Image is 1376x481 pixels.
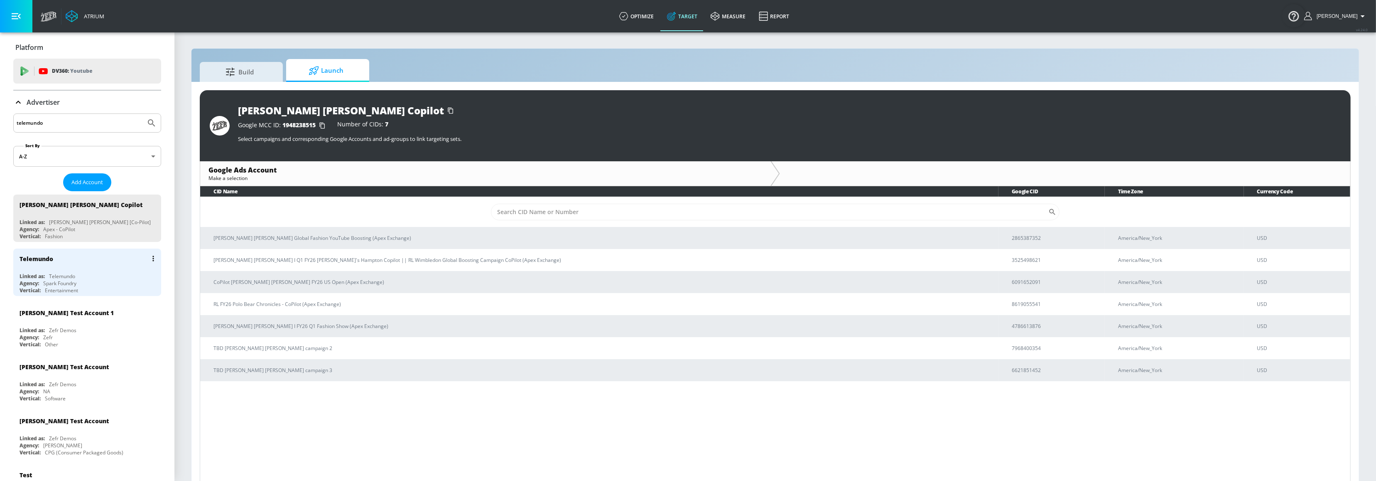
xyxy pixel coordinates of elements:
[20,435,45,442] div: Linked as:
[208,165,762,175] div: Google Ads Account
[20,388,39,395] div: Agency:
[294,61,358,81] span: Launch
[13,59,161,84] div: DV360: Youtube
[20,219,45,226] div: Linked as:
[13,195,161,242] div: [PERSON_NAME] [PERSON_NAME] CopilotLinked as:[PERSON_NAME] [PERSON_NAME] [Co-Pilot]Agency:Apex - ...
[613,1,660,31] a: optimize
[1118,300,1237,308] p: America/New_York
[213,300,992,308] p: RL FY26 Polo Bear Chronicles - CoPilot (Apex Exchange)
[213,234,992,242] p: [PERSON_NAME] [PERSON_NAME] Global Fashion YouTube Boosting (Apex Exchange)
[66,10,104,22] a: Atrium
[13,303,161,350] div: [PERSON_NAME] Test Account 1Linked as:Zefr DemosAgency:ZefrVertical:Other
[1257,344,1344,353] p: USD
[1257,322,1344,331] p: USD
[208,62,271,82] span: Build
[1304,11,1368,21] button: [PERSON_NAME]
[13,411,161,458] div: [PERSON_NAME] Test AccountLinked as:Zefr DemosAgency:[PERSON_NAME]Vertical:CPG (Consumer Packaged...
[213,344,992,353] p: TBD [PERSON_NAME] [PERSON_NAME] campaign 2
[1105,186,1244,197] th: Time Zone
[1012,322,1098,331] p: 4786613876
[20,395,41,402] div: Vertical:
[1313,13,1358,19] span: login as: andersson.ceron@zefr.com
[13,36,161,59] div: Platform
[282,121,316,129] span: 1948238515
[238,121,329,130] div: Google MCC ID:
[49,219,151,226] div: [PERSON_NAME] [PERSON_NAME] [Co-Pilot]
[52,67,92,76] p: DV360:
[1257,278,1344,286] p: USD
[213,278,992,286] p: CoPilot [PERSON_NAME] [PERSON_NAME] FY26 US Open (Apex Exchange)
[752,1,796,31] a: Report
[238,135,1341,143] p: Select campaigns and corresponding Google Accounts and ad-groups to link targeting sets.
[24,143,42,148] label: Sort By
[200,161,770,186] div: Google Ads AccountMake a selection
[660,1,704,31] a: Target
[491,204,1060,220] div: Search CID Name or Number
[49,327,76,334] div: Zefr Demos
[1244,186,1351,197] th: Currency Code
[1012,234,1098,242] p: 2865387352
[20,233,41,240] div: Vertical:
[1012,344,1098,353] p: 7968400354
[43,442,82,449] div: [PERSON_NAME]
[1282,4,1305,27] button: Open Resource Center
[70,67,92,75] p: Youtube
[13,249,161,296] div: TelemundoLinked as:TelemundoAgency:Spark FoundryVertical:Entertainment
[1118,322,1237,331] p: America/New_York
[20,449,41,456] div: Vertical:
[1118,278,1237,286] p: America/New_York
[13,91,161,114] div: Advertiser
[45,395,66,402] div: Software
[20,417,109,425] div: [PERSON_NAME] Test Account
[45,233,63,240] div: Fashion
[20,255,53,263] div: Telemundo
[998,186,1105,197] th: Google CID
[45,341,58,348] div: Other
[1356,27,1368,32] span: v 4.24.0
[208,175,762,182] div: Make a selection
[43,334,53,341] div: Zefr
[1257,300,1344,308] p: USD
[13,146,161,167] div: A-Z
[1118,366,1237,375] p: America/New_York
[49,435,76,442] div: Zefr Demos
[1118,234,1237,242] p: America/New_York
[1012,366,1098,375] p: 6621851452
[200,186,998,197] th: CID Name
[20,327,45,334] div: Linked as:
[1118,256,1237,264] p: America/New_York
[142,114,161,132] button: Submit Search
[491,204,1048,220] input: Search CID Name or Number
[20,381,45,388] div: Linked as:
[81,12,104,20] div: Atrium
[49,273,75,280] div: Telemundo
[45,449,123,456] div: CPG (Consumer Packaged Goods)
[20,226,39,233] div: Agency:
[71,178,103,187] span: Add Account
[45,287,78,294] div: Entertainment
[20,334,39,341] div: Agency:
[337,121,388,130] div: Number of CIDs:
[20,309,114,317] div: [PERSON_NAME] Test Account 1
[20,201,142,209] div: [PERSON_NAME] [PERSON_NAME] Copilot
[43,388,50,395] div: NA
[43,226,75,233] div: Apex - CoPilot
[20,341,41,348] div: Vertical:
[1118,344,1237,353] p: America/New_York
[213,256,992,264] p: [PERSON_NAME] [PERSON_NAME] I Q1 FY26 [PERSON_NAME]'s Hampton Copilot || RL Wimbledon Global Boos...
[27,98,60,107] p: Advertiser
[1257,256,1344,264] p: USD
[13,357,161,404] div: [PERSON_NAME] Test AccountLinked as:Zefr DemosAgency:NAVertical:Software
[17,118,142,128] input: Search by name
[1257,234,1344,242] p: USD
[704,1,752,31] a: measure
[20,287,41,294] div: Vertical:
[20,273,45,280] div: Linked as:
[43,280,76,287] div: Spark Foundry
[238,104,444,117] div: [PERSON_NAME] [PERSON_NAME] Copilot
[15,43,43,52] p: Platform
[1012,278,1098,286] p: 6091652091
